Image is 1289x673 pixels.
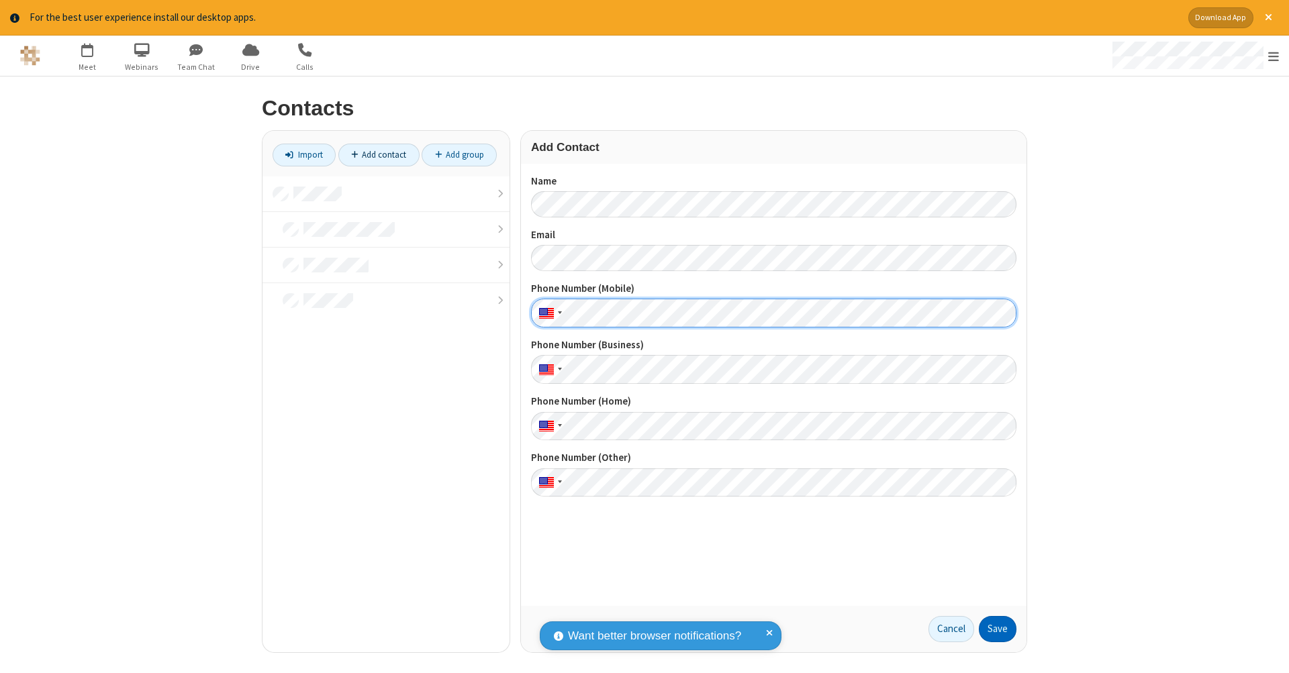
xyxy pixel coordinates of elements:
span: Meet [62,61,113,73]
div: United States: + 1 [531,412,566,441]
label: Phone Number (Business) [531,338,1016,353]
button: Save [979,616,1016,643]
label: Phone Number (Mobile) [531,281,1016,297]
div: For the best user experience install our desktop apps. [30,10,1178,25]
label: Email [531,227,1016,243]
a: Add contact [338,144,420,166]
img: QA Selenium DO NOT DELETE OR CHANGE [20,46,40,66]
span: Webinars [117,61,167,73]
div: Open menu [1100,36,1289,76]
div: United States: + 1 [531,355,566,384]
h3: Add Contact [531,141,1016,154]
button: Close alert [1258,7,1279,28]
h2: Contacts [262,97,1027,120]
button: Download App [1188,7,1253,28]
span: Want better browser notifications? [568,627,741,645]
span: Drive [226,61,276,73]
span: Team Chat [171,61,222,73]
a: Cancel [928,616,974,643]
span: Calls [280,61,330,73]
label: Phone Number (Other) [531,450,1016,466]
a: Add group [422,144,497,166]
div: United States: + 1 [531,299,566,327]
label: Name [531,174,1016,189]
button: Logo [5,36,55,76]
a: Import [273,144,336,166]
div: United States: + 1 [531,468,566,497]
label: Phone Number (Home) [531,394,1016,409]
